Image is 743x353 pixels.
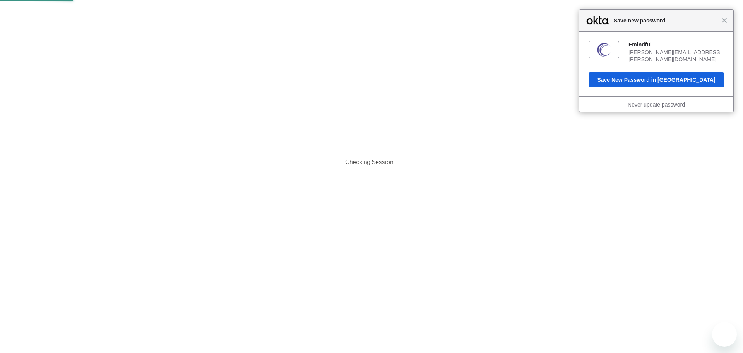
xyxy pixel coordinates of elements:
div: Emindful [628,41,724,48]
span: Close [721,17,727,23]
div: [PERSON_NAME][EMAIL_ADDRESS][PERSON_NAME][DOMAIN_NAME] [628,49,724,63]
a: Never update password [628,102,685,108]
div: Checking Session... [345,158,398,167]
iframe: Button to launch messaging window [712,322,737,347]
span: Save new password [610,16,721,25]
button: Save New Password in [GEOGRAPHIC_DATA] [589,72,724,87]
img: fs01qheopr0vRoXHJ0h8 [597,43,611,57]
